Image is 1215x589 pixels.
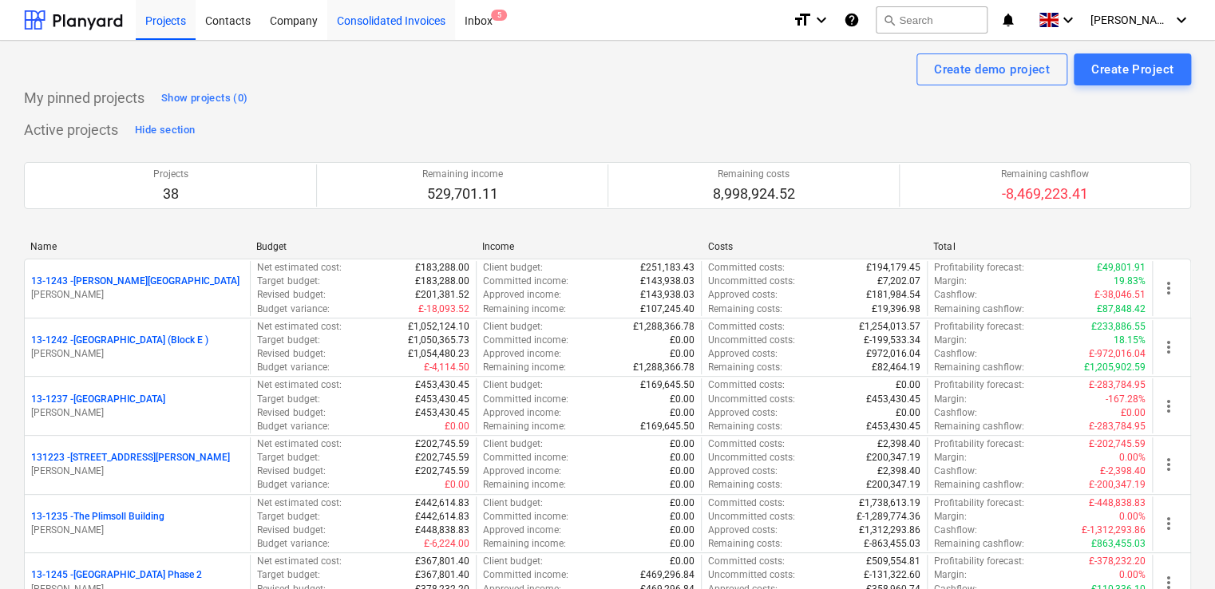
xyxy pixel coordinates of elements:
p: £453,430.45 [866,393,920,406]
p: Net estimated cost : [257,496,341,510]
p: Target budget : [257,275,319,288]
p: £143,938.03 [640,275,695,288]
p: 19.83% [1114,275,1146,288]
p: £-18,093.52 [418,302,469,316]
p: £-448,838.83 [1089,496,1146,510]
p: £1,288,366.78 [633,361,695,374]
p: Target budget : [257,568,319,582]
p: Uncommitted costs : [708,568,795,582]
p: £442,614.83 [415,496,469,510]
i: keyboard_arrow_down [812,10,831,30]
p: Remaining cashflow [1001,168,1089,181]
div: Income [482,241,695,252]
p: Active projects [24,121,118,140]
p: Target budget : [257,334,319,347]
p: £453,430.45 [415,406,469,420]
span: more_vert [1159,338,1178,357]
p: £200,347.19 [866,451,920,464]
p: Revised budget : [257,288,325,302]
p: Net estimated cost : [257,437,341,451]
p: £0.00 [445,420,469,433]
p: £-378,232.20 [1089,555,1146,568]
p: Budget variance : [257,537,329,551]
p: Target budget : [257,510,319,524]
p: Cashflow : [934,524,977,537]
p: £-283,784.95 [1089,420,1146,433]
p: Remaining income : [483,478,566,492]
p: 131223 - [STREET_ADDRESS][PERSON_NAME] [31,451,230,464]
p: £202,745.59 [415,451,469,464]
p: £0.00 [670,406,695,420]
p: Remaining costs : [708,420,782,433]
p: Net estimated cost : [257,555,341,568]
p: Uncommitted costs : [708,275,795,288]
p: Target budget : [257,393,319,406]
p: Committed income : [483,451,568,464]
p: £200,347.19 [866,478,920,492]
p: £202,745.59 [415,464,469,478]
p: Committed costs : [708,555,785,568]
p: £972,016.04 [866,347,920,361]
p: £1,288,366.78 [633,320,695,334]
p: £181,984.54 [866,288,920,302]
p: £1,050,365.73 [408,334,469,347]
p: £0.00 [896,378,920,392]
p: £0.00 [670,334,695,347]
p: Cashflow : [934,347,977,361]
p: Approved costs : [708,288,778,302]
div: 13-1237 -[GEOGRAPHIC_DATA][PERSON_NAME] [31,393,243,420]
button: Show projects (0) [157,85,251,111]
p: £0.00 [670,451,695,464]
p: Committed income : [483,510,568,524]
p: £-863,455.03 [864,537,920,551]
p: £0.00 [670,478,695,492]
p: £19,396.98 [872,302,920,316]
p: Net estimated cost : [257,261,341,275]
p: Remaining cashflow : [934,302,1024,316]
p: £1,738,613.19 [859,496,920,510]
p: 13-1235 - The Plimsoll Building [31,510,164,524]
p: £183,288.00 [415,261,469,275]
p: £194,179.45 [866,261,920,275]
p: Margin : [934,510,967,524]
span: search [883,14,896,26]
div: 131223 -[STREET_ADDRESS][PERSON_NAME][PERSON_NAME] [31,451,243,478]
p: Remaining cashflow : [934,420,1024,433]
button: Search [876,6,987,34]
span: 5 [491,10,507,21]
p: £453,430.45 [415,378,469,392]
iframe: Chat Widget [1135,512,1215,589]
p: £201,381.52 [415,288,469,302]
p: Approved income : [483,347,561,361]
p: £0.00 [670,393,695,406]
p: £-972,016.04 [1089,347,1146,361]
p: £0.00 [445,478,469,492]
p: £0.00 [670,537,695,551]
div: Create Project [1091,59,1173,80]
p: Net estimated cost : [257,378,341,392]
p: £367,801.40 [415,568,469,582]
p: £7,202.07 [877,275,920,288]
p: £0.00 [670,555,695,568]
p: £-1,312,293.86 [1082,524,1146,537]
p: Remaining costs : [708,478,782,492]
p: £-283,784.95 [1089,378,1146,392]
p: £0.00 [670,496,695,510]
span: more_vert [1159,397,1178,416]
p: Approved costs : [708,464,778,478]
p: Net estimated cost : [257,320,341,334]
p: Remaining costs : [708,537,782,551]
p: Margin : [934,451,967,464]
p: Margin : [934,393,967,406]
p: Margin : [934,568,967,582]
button: Create demo project [916,53,1067,85]
p: Budget variance : [257,420,329,433]
p: Committed costs : [708,261,785,275]
p: Remaining income : [483,537,566,551]
p: Committed income : [483,393,568,406]
p: My pinned projects [24,89,144,108]
i: Knowledge base [844,10,860,30]
div: Name [30,241,243,252]
p: Profitability forecast : [934,261,1024,275]
p: Approved costs : [708,406,778,420]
